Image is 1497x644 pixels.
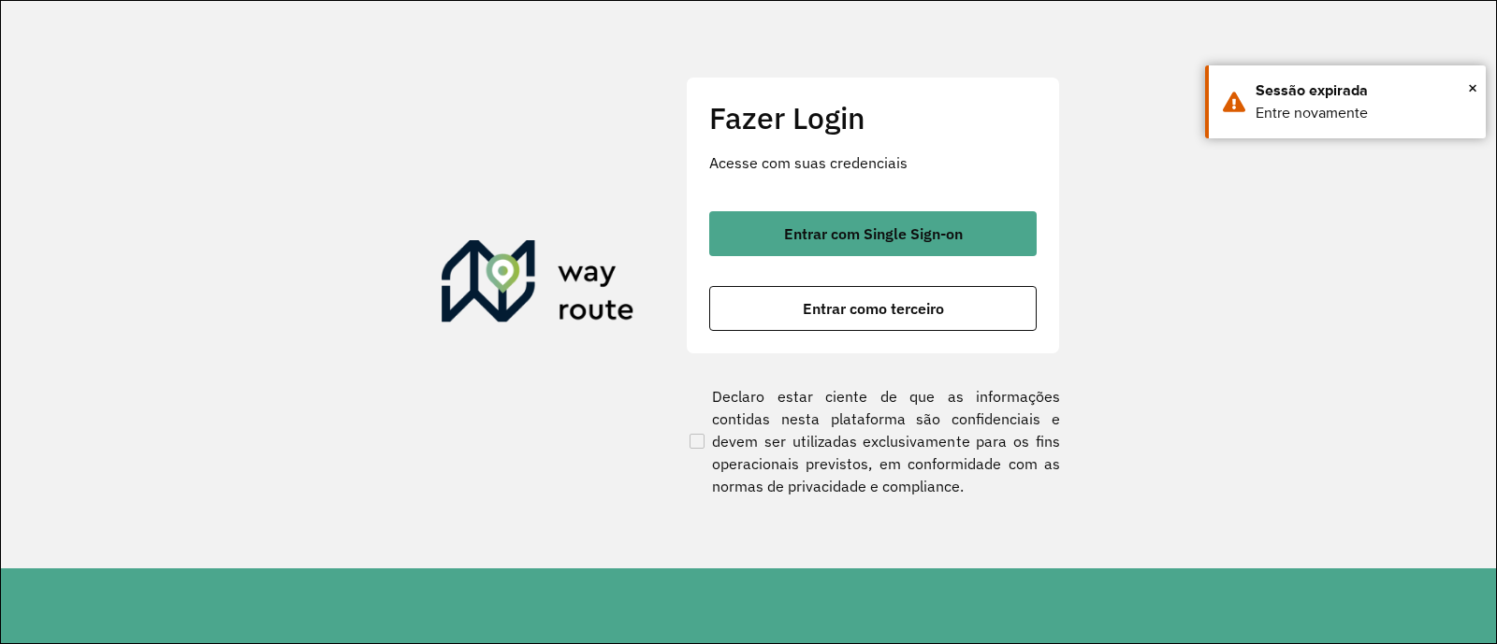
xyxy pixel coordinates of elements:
button: button [709,286,1037,331]
img: Roteirizador AmbevTech [442,240,634,330]
button: Close [1468,74,1477,102]
h2: Fazer Login [709,100,1037,136]
button: button [709,211,1037,256]
div: Sessão expirada [1256,79,1472,102]
span: Entrar com Single Sign-on [784,226,963,241]
p: Acesse com suas credenciais [709,151,1037,174]
div: Entre novamente [1256,102,1472,124]
span: Entrar como terceiro [803,301,944,316]
span: × [1468,74,1477,102]
label: Declaro estar ciente de que as informações contidas nesta plataforma são confidenciais e devem se... [686,385,1060,497]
